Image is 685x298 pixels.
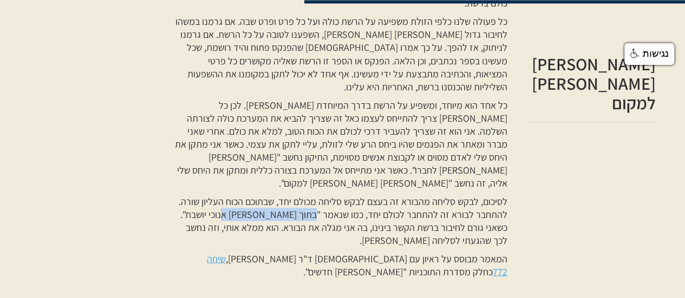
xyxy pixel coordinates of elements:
[529,54,656,112] h2: [PERSON_NAME] [PERSON_NAME] למקום
[643,48,669,59] span: נגישות
[529,129,564,140] iframe: fb:share_button Facebook Social Plugin
[207,252,507,277] a: שיחה 772
[172,15,507,93] p: כל פעולה שלנו כלפי הזולת משפיעה על הרשת כולה ועל כל פרט ופרט שבה. אם גרמנו במשהו לחיבור גדול [PER...
[172,252,507,278] p: המאמר מבוסס על ראיון עם [DEMOGRAPHIC_DATA] ד"ר [PERSON_NAME], כחלק מסדרת התוכניות "[PERSON_NAME] ...
[624,43,674,65] a: נגישות
[172,283,507,296] p: ‍
[172,98,507,189] p: כל אחד הוא מיוחד, ומשפיע על הרשת בדרך המיוחדת [PERSON_NAME]. לכן כל [PERSON_NAME] צריך להתייחס לע...
[630,49,640,58] img: נגישות
[172,195,507,247] p: לסיכום, לבקש סליחה מהבורא זה בעצם לבקש סליחה מכולם יחד, שבתוכם הכוח העליון שורה. להתחבר לבורא זה ...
